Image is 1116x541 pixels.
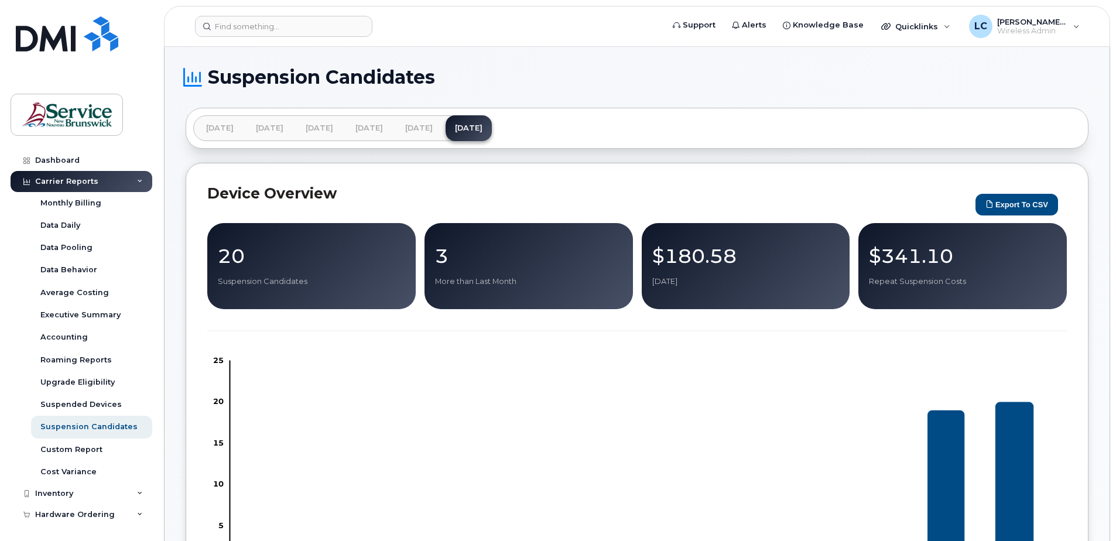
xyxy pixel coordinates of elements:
[869,245,1056,266] p: $341.10
[208,69,435,86] span: Suspension Candidates
[346,115,392,141] a: [DATE]
[213,396,224,406] tspan: 20
[213,355,224,365] tspan: 25
[869,276,1056,287] p: Repeat Suspension Costs
[218,245,405,266] p: 20
[207,184,970,202] h2: Device Overview
[435,276,622,287] p: More than Last Month
[652,245,840,266] p: $180.58
[218,276,405,287] p: Suspension Candidates
[396,115,442,141] a: [DATE]
[218,521,224,530] tspan: 5
[975,194,1058,215] button: Export to CSV
[197,115,243,141] a: [DATE]
[213,480,224,489] tspan: 10
[435,245,622,266] p: 3
[652,276,840,287] p: [DATE]
[296,115,343,141] a: [DATE]
[446,115,492,141] a: [DATE]
[247,115,293,141] a: [DATE]
[213,438,224,447] tspan: 15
